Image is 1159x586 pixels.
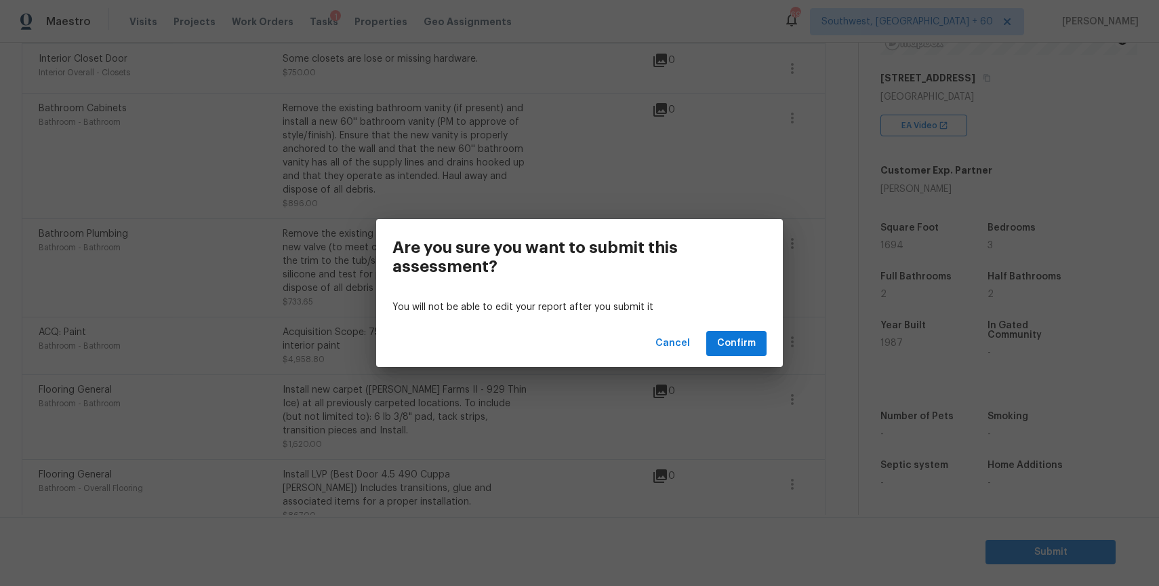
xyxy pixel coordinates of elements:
h3: Are you sure you want to submit this assessment? [392,238,706,276]
span: Cancel [655,335,690,352]
button: Cancel [650,331,695,356]
p: You will not be able to edit your report after you submit it [392,300,767,315]
button: Confirm [706,331,767,356]
span: Confirm [717,335,756,352]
